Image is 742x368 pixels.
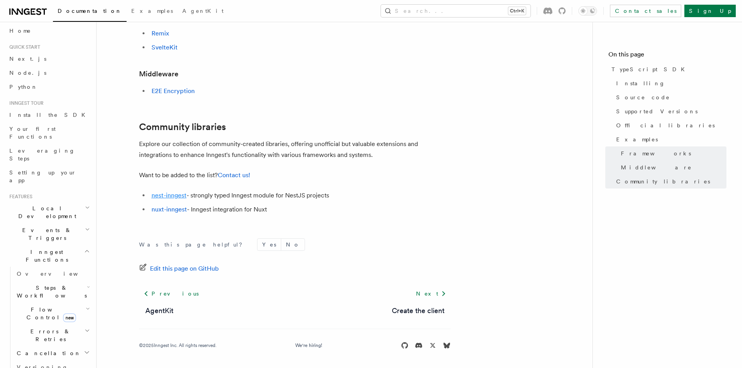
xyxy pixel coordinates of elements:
[145,305,173,316] a: AgentKit
[381,5,531,17] button: Search...Ctrl+K
[621,164,692,171] span: Middleware
[9,27,31,35] span: Home
[6,44,40,50] span: Quick start
[14,281,92,303] button: Steps & Workflows
[392,305,444,316] a: Create the client
[139,121,226,132] a: Community libraries
[63,313,76,322] span: new
[14,328,85,343] span: Errors & Retries
[14,284,87,299] span: Steps & Workflows
[9,70,46,76] span: Node.js
[612,65,689,73] span: TypeScript SDK
[684,5,736,17] a: Sign Up
[9,84,38,90] span: Python
[6,248,84,264] span: Inngest Functions
[613,90,726,104] a: Source code
[508,7,526,15] kbd: Ctrl+K
[6,66,92,80] a: Node.js
[6,201,92,223] button: Local Development
[6,122,92,144] a: Your first Functions
[9,112,90,118] span: Install the SDK
[616,93,670,101] span: Source code
[139,170,451,181] p: Want to be added to the list?
[139,139,451,160] p: Explore our collection of community-created libraries, offering unofficial but valuable extension...
[218,171,250,179] a: Contact us!
[150,263,219,274] span: Edit this page on GitHub
[152,192,187,199] a: nest-inngest
[53,2,127,22] a: Documentation
[139,287,203,301] a: Previous
[14,346,92,360] button: Cancellation
[14,303,92,324] button: Flow Controlnew
[131,8,173,14] span: Examples
[149,204,451,215] li: - Inngest integration for Nuxt
[9,169,76,183] span: Setting up your app
[616,178,710,185] span: Community libraries
[6,204,85,220] span: Local Development
[152,87,195,95] a: E2E Encryption
[178,2,228,21] a: AgentKit
[6,245,92,267] button: Inngest Functions
[616,136,658,143] span: Examples
[6,100,44,106] span: Inngest tour
[6,80,92,94] a: Python
[613,132,726,146] a: Examples
[14,267,92,281] a: Overview
[613,104,726,118] a: Supported Versions
[6,108,92,122] a: Install the SDK
[610,5,681,17] a: Contact sales
[281,239,305,250] button: No
[152,30,169,37] a: Remix
[9,148,75,162] span: Leveraging Steps
[608,62,726,76] a: TypeScript SDK
[6,194,32,200] span: Features
[9,56,46,62] span: Next.js
[6,226,85,242] span: Events & Triggers
[295,342,322,349] a: We're hiring!
[14,306,86,321] span: Flow Control
[621,150,691,157] span: Frameworks
[6,144,92,166] a: Leveraging Steps
[613,76,726,90] a: Installing
[152,206,187,213] a: nuxt-inngest
[613,118,726,132] a: Official libraries
[411,287,451,301] a: Next
[182,8,224,14] span: AgentKit
[139,69,178,79] a: Middleware
[149,190,451,201] li: - strongly typed Inngest module for NestJS projects
[17,271,97,277] span: Overview
[139,263,219,274] a: Edit this page on GitHub
[6,223,92,245] button: Events & Triggers
[139,342,217,349] div: © 2025 Inngest Inc. All rights reserved.
[6,166,92,187] a: Setting up your app
[6,24,92,38] a: Home
[608,50,726,62] h4: On this page
[618,160,726,174] a: Middleware
[618,146,726,160] a: Frameworks
[6,52,92,66] a: Next.js
[14,324,92,346] button: Errors & Retries
[9,126,56,140] span: Your first Functions
[616,79,665,87] span: Installing
[14,349,81,357] span: Cancellation
[578,6,597,16] button: Toggle dark mode
[613,174,726,188] a: Community libraries
[152,44,178,51] a: SvelteKit
[616,107,698,115] span: Supported Versions
[152,16,165,23] a: Nuxt
[257,239,281,250] button: Yes
[616,121,715,129] span: Official libraries
[58,8,122,14] span: Documentation
[127,2,178,21] a: Examples
[139,241,248,248] p: Was this page helpful?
